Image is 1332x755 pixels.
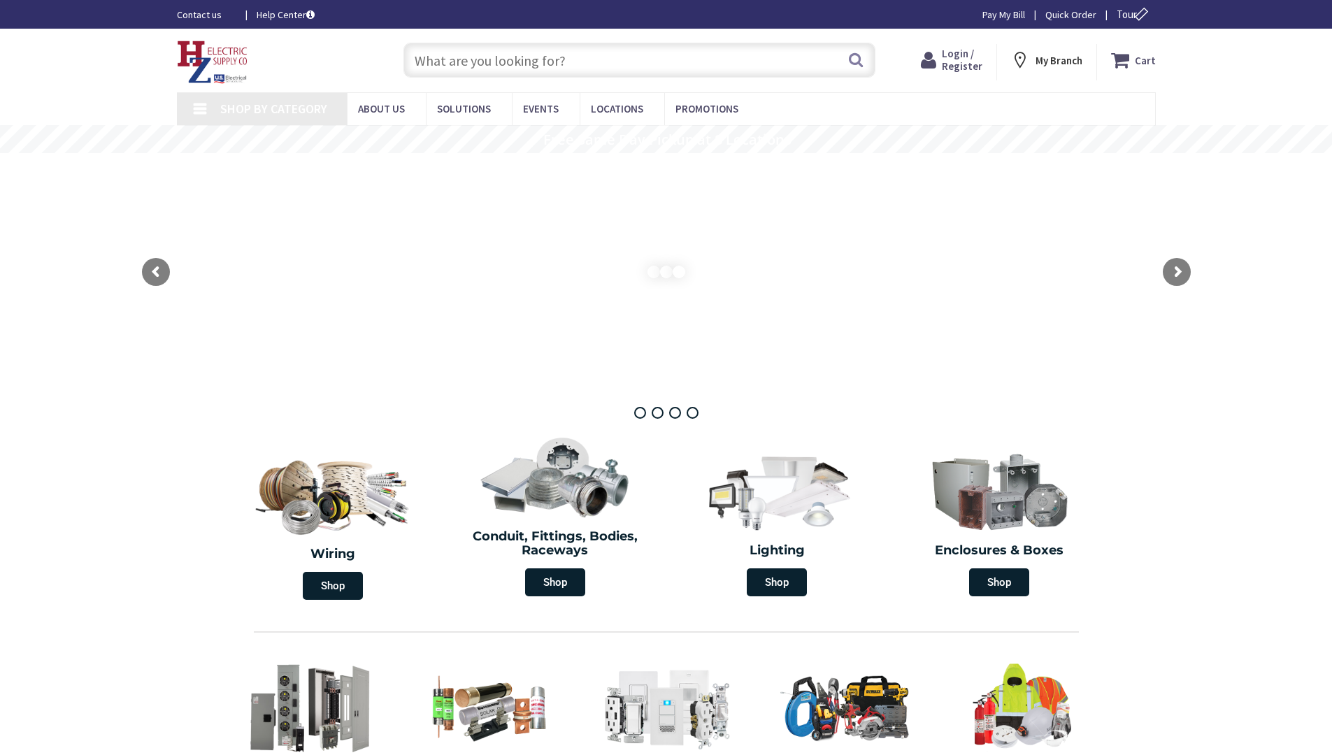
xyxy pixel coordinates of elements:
span: Promotions [675,102,738,115]
strong: Cart [1135,48,1156,73]
span: Events [523,102,559,115]
span: Shop [747,568,807,596]
span: Shop By Category [220,101,327,117]
h2: Lighting [677,544,878,558]
a: Lighting Shop [670,443,885,603]
h2: Enclosures & Boxes [898,544,1100,558]
span: Shop [969,568,1029,596]
span: Solutions [437,102,491,115]
a: Pay My Bill [982,8,1025,22]
span: Shop [303,572,363,600]
a: Enclosures & Boxes Shop [891,443,1107,603]
input: What are you looking for? [403,43,875,78]
h2: Wiring [229,547,438,561]
strong: My Branch [1036,54,1082,67]
h2: Conduit, Fittings, Bodies, Raceways [454,530,656,558]
a: Contact us [177,8,234,22]
a: Conduit, Fittings, Bodies, Raceways Shop [447,429,663,603]
a: Login / Register [921,48,982,73]
span: About Us [358,102,405,115]
a: Quick Order [1045,8,1096,22]
a: Help Center [257,8,315,22]
a: Cart [1111,48,1156,73]
span: Shop [525,568,585,596]
img: HZ Electric Supply [177,41,248,84]
span: Tour [1117,8,1152,21]
span: Locations [591,102,643,115]
a: Wiring Shop [222,443,445,607]
span: Login / Register [942,47,982,73]
rs-layer: Free Same Day Pickup at 8 Locations [543,132,792,148]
